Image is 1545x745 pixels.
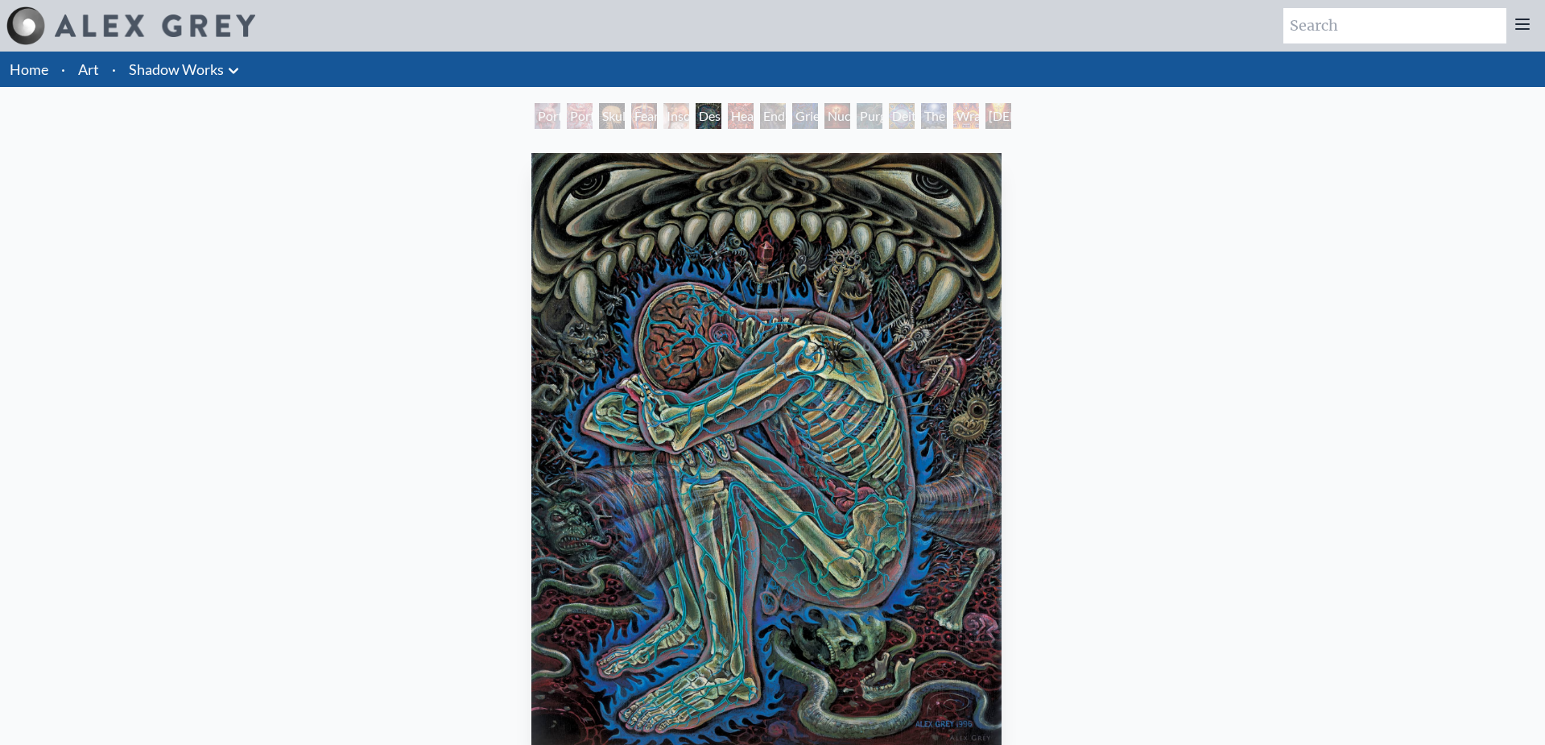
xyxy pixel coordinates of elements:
div: Fear [631,103,657,129]
div: Grieving [792,103,818,129]
li: · [55,52,72,87]
div: Endarkenment [760,103,786,129]
a: Shadow Works [129,58,224,81]
div: Portrait of an Artist 1 [567,103,593,129]
div: Skull Fetus [599,103,625,129]
div: Deities & Demons Drinking from the Milky Pool [889,103,915,129]
div: Purging [857,103,882,129]
div: [DEMOGRAPHIC_DATA] & the Two Thieves [985,103,1011,129]
div: The Soul Finds It's Way [921,103,947,129]
a: Art [78,58,99,81]
li: · [105,52,122,87]
div: Headache [728,103,754,129]
a: Home [10,60,48,78]
div: Wrathful Deity [953,103,979,129]
div: Portrait of an Artist 2 [535,103,560,129]
div: Insomnia [663,103,689,129]
div: Despair [696,103,721,129]
input: Search [1283,8,1506,43]
div: Nuclear Crucifixion [824,103,850,129]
